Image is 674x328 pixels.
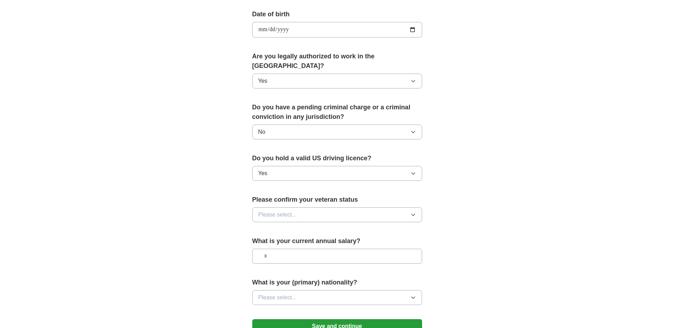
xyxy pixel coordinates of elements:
label: Are you legally authorized to work in the [GEOGRAPHIC_DATA]? [252,52,422,71]
button: Yes [252,166,422,181]
button: No [252,125,422,139]
span: Yes [258,169,267,178]
label: Please confirm your veteran status [252,195,422,205]
span: No [258,128,265,136]
label: What is your (primary) nationality? [252,278,422,287]
span: Please select... [258,293,297,302]
button: Please select... [252,207,422,222]
span: Yes [258,77,267,85]
button: Please select... [252,290,422,305]
label: Do you have a pending criminal charge or a criminal conviction in any jurisdiction? [252,103,422,122]
span: Please select... [258,211,297,219]
button: Yes [252,74,422,88]
label: What is your current annual salary? [252,236,422,246]
label: Do you hold a valid US driving licence? [252,154,422,163]
label: Date of birth [252,10,422,19]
